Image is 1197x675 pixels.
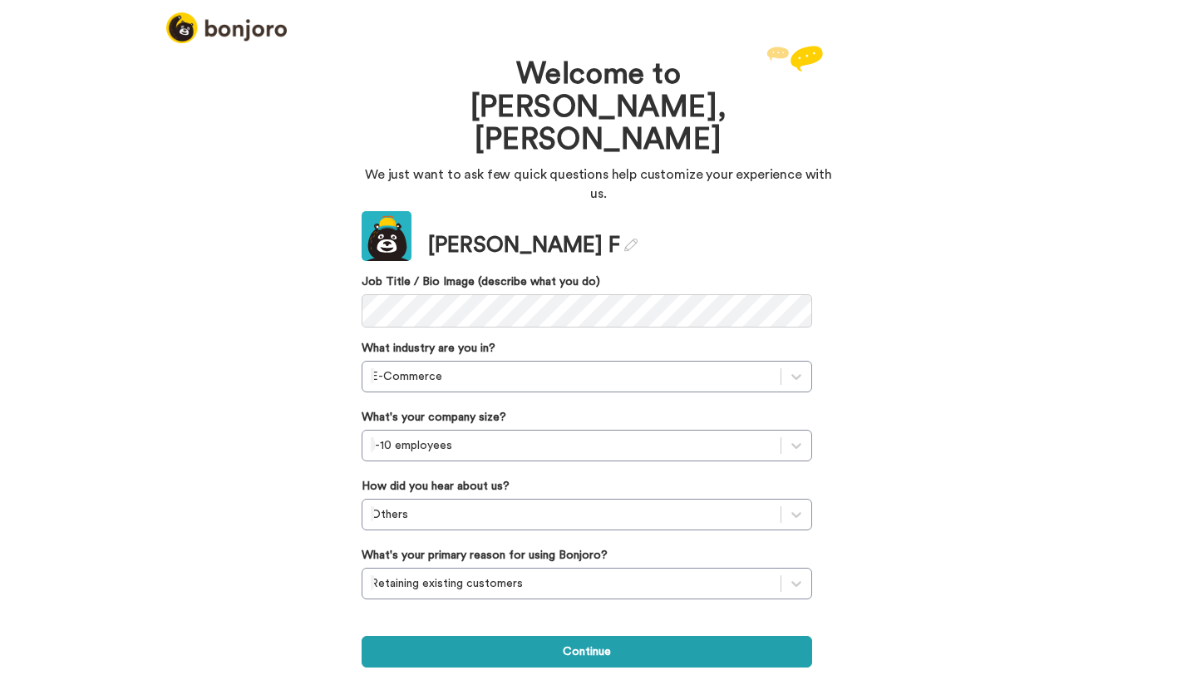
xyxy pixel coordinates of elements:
[766,46,823,71] img: reply.svg
[362,273,812,290] label: Job Title / Bio Image (describe what you do)
[166,12,287,43] img: logo_full.png
[362,340,495,357] label: What industry are you in?
[362,478,510,495] label: How did you hear about us?
[362,547,608,564] label: What's your primary reason for using Bonjoro?
[362,165,835,204] p: We just want to ask few quick questions help customize your experience with us.
[411,58,786,157] h1: Welcome to [PERSON_NAME], [PERSON_NAME]
[362,409,506,426] label: What's your company size?
[428,230,638,261] div: [PERSON_NAME] F
[362,636,812,668] button: Continue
